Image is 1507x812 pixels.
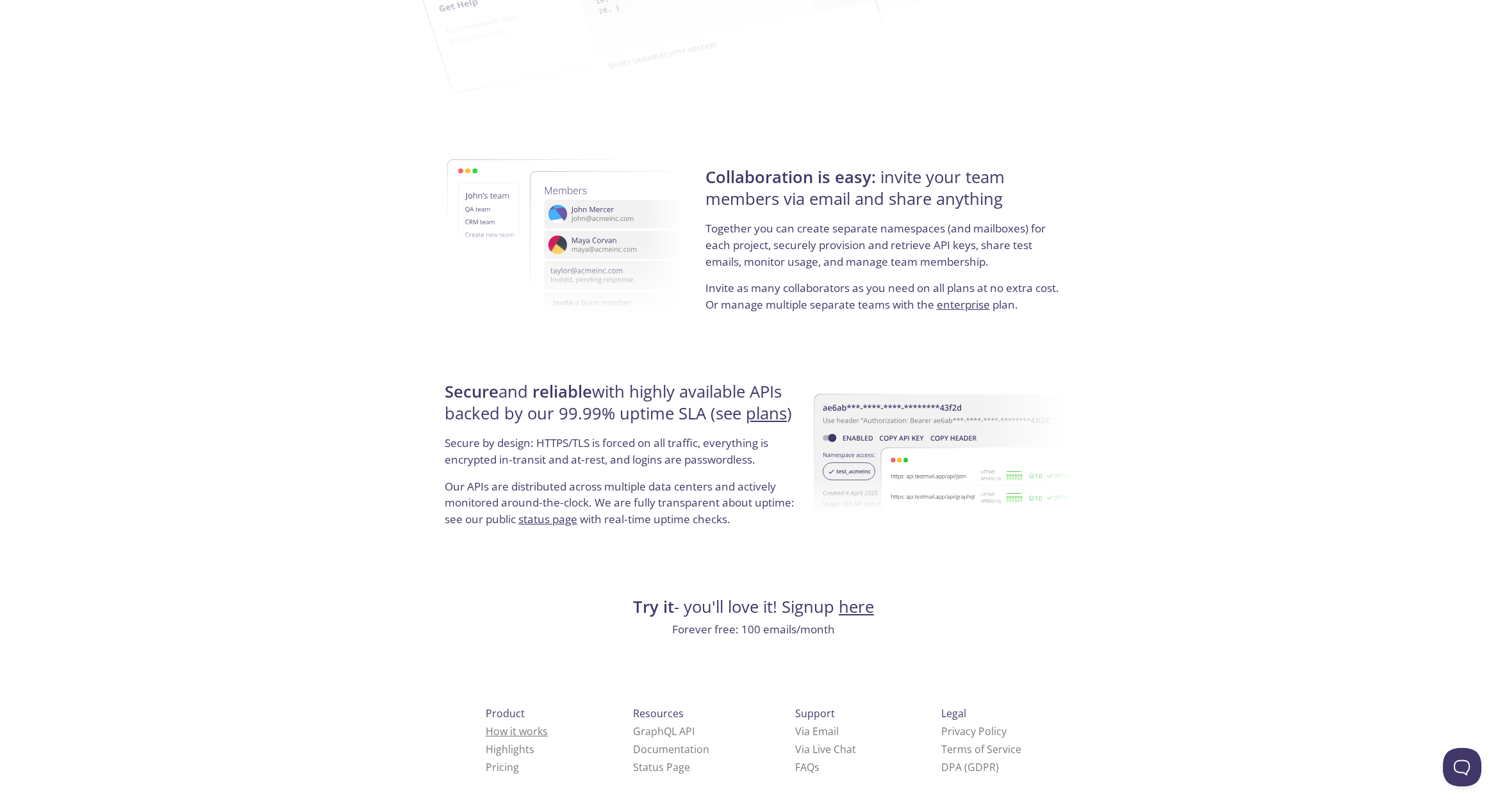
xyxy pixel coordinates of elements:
span: Product [486,706,525,720]
a: Status Page [633,760,690,774]
a: Privacy Policy [941,724,1007,738]
a: Via Email [795,724,839,738]
a: FAQ [795,760,819,774]
h4: and with highly available APIs backed by our 99.99% uptime SLA (see ) [445,381,802,435]
p: Forever free: 100 emails/month [441,621,1066,638]
a: Highlights [486,742,534,756]
a: How it works [486,724,548,738]
strong: Secure [445,380,498,403]
iframe: Help Scout Beacon - Open [1443,748,1481,786]
p: Together you can create separate namespaces (and mailboxes) for each project, securely provision ... [705,220,1062,280]
a: Pricing [486,760,519,774]
p: Our APIs are distributed across multiple data centers and actively monitored around-the-clock. We... [445,478,802,538]
span: Legal [941,706,966,720]
a: status page [518,512,577,526]
a: Documentation [633,742,709,756]
p: Invite as many collaborators as you need on all plans at no extra cost. Or manage multiple separa... [705,280,1062,313]
strong: Collaboration is easy: [705,166,876,188]
h4: invite your team members via email and share anything [705,166,1062,221]
img: members-1 [447,124,740,352]
span: Resources [633,706,684,720]
strong: Try it [633,596,674,618]
span: Support [795,706,835,720]
a: enterprise [937,297,990,312]
a: Via Live Chat [795,742,856,756]
h4: - you'll love it! Signup [441,596,1066,618]
a: Terms of Service [941,742,1021,756]
p: Secure by design: HTTPS/TLS is forced on all traffic, everything is encrypted in-transit and at-r... [445,435,802,478]
a: GraphQL API [633,724,695,738]
a: here [839,596,874,618]
img: uptime [814,353,1078,559]
span: s [814,760,819,774]
a: plans [746,402,787,425]
strong: reliable [532,380,592,403]
a: DPA (GDPR) [941,760,999,774]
